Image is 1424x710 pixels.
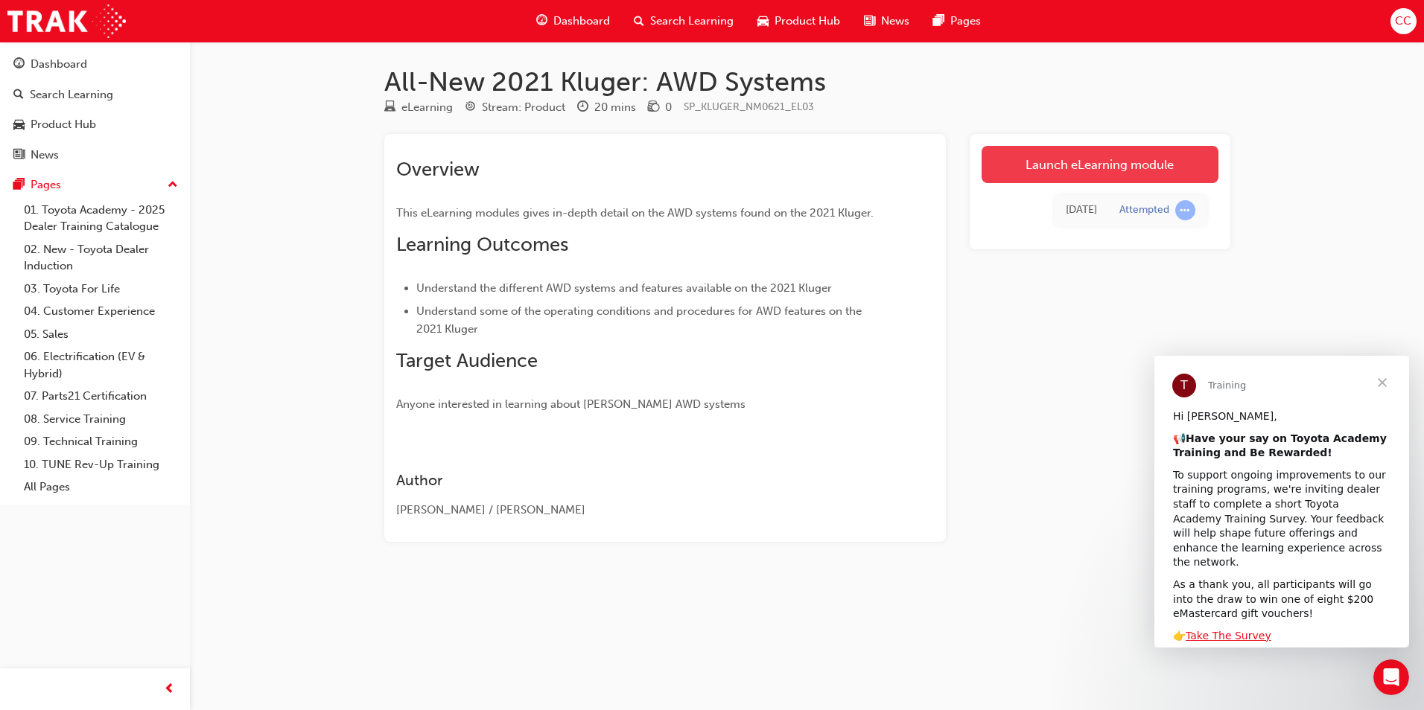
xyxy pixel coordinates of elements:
a: All Pages [18,476,184,499]
button: DashboardSearch LearningProduct HubNews [6,48,184,171]
div: Type [384,98,453,117]
span: search-icon [13,89,24,102]
span: up-icon [168,176,178,195]
span: Learning Outcomes [396,233,568,256]
button: Pages [6,171,184,199]
a: Dashboard [6,51,184,78]
a: 05. Sales [18,323,184,346]
span: Product Hub [775,13,840,30]
span: Anyone interested in learning about [PERSON_NAME] AWD systems [396,397,746,411]
a: Product Hub [6,111,184,138]
a: pages-iconPages [921,6,993,36]
div: Price [648,98,672,117]
span: News [881,13,909,30]
span: Search Learning [650,13,734,30]
span: learningRecordVerb_ATTEMPT-icon [1175,200,1195,220]
a: 06. Electrification (EV & Hybrid) [18,345,184,385]
a: guage-iconDashboard [524,6,622,36]
div: Search Learning [30,86,113,103]
div: eLearning [401,99,453,116]
div: Pages [31,176,61,194]
span: Target Audience [396,349,538,372]
img: Trak [7,4,126,38]
a: 08. Service Training [18,408,184,431]
span: guage-icon [13,58,25,71]
span: This eLearning modules gives in-depth detail on the AWD systems found on the 2021 Kluger. [396,206,874,220]
a: 04. Customer Experience [18,300,184,323]
div: News [31,147,59,164]
a: 03. Toyota For Life [18,278,184,301]
div: 20 mins [594,99,636,116]
span: Understand some of the operating conditions and procedures for AWD features on the 2021 Kluger [416,304,865,336]
span: pages-icon [13,179,25,192]
span: money-icon [648,101,659,115]
iframe: Intercom live chat message [1154,356,1409,647]
span: CC [1395,13,1411,30]
span: news-icon [864,12,875,31]
span: pages-icon [933,12,944,31]
div: 0 [665,99,672,116]
a: News [6,141,184,169]
div: Dashboard [31,56,87,73]
span: Dashboard [553,13,610,30]
span: guage-icon [536,12,547,31]
div: Stream [465,98,565,117]
span: target-icon [465,101,476,115]
a: 02. New - Toyota Dealer Induction [18,238,184,278]
span: news-icon [13,149,25,162]
div: Duration [577,98,636,117]
a: news-iconNews [852,6,921,36]
button: CC [1390,8,1417,34]
span: search-icon [634,12,644,31]
a: 07. Parts21 Certification [18,385,184,408]
span: Learning resource code [684,100,814,113]
span: learningResourceType_ELEARNING-icon [384,101,395,115]
a: 10. TUNE Rev-Up Training [18,453,184,476]
span: car-icon [757,12,769,31]
a: 01. Toyota Academy - 2025 Dealer Training Catalogue [18,199,184,238]
span: Pages [950,13,981,30]
span: car-icon [13,118,25,132]
a: Search Learning [6,81,184,109]
h1: All-New 2021 Kluger: AWD Systems [384,65,1230,98]
div: Attempted [1119,203,1169,217]
iframe: Intercom live chat [1373,659,1409,695]
span: Overview [396,158,480,181]
a: car-iconProduct Hub [746,6,852,36]
a: 09. Technical Training [18,430,184,453]
span: clock-icon [577,101,588,115]
a: search-iconSearch Learning [622,6,746,36]
a: Launch eLearning module [982,146,1218,183]
span: prev-icon [164,680,175,699]
div: Product Hub [31,116,96,133]
div: Fri Sep 26 2025 14:19:31 GMT+0930 (Australian Central Standard Time) [1066,202,1097,219]
span: Understand the different AWD systems and features available on the 2021 Kluger [416,281,832,295]
div: [PERSON_NAME] / [PERSON_NAME] [396,502,880,519]
h3: Author [396,472,880,489]
div: Stream: Product [482,99,565,116]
